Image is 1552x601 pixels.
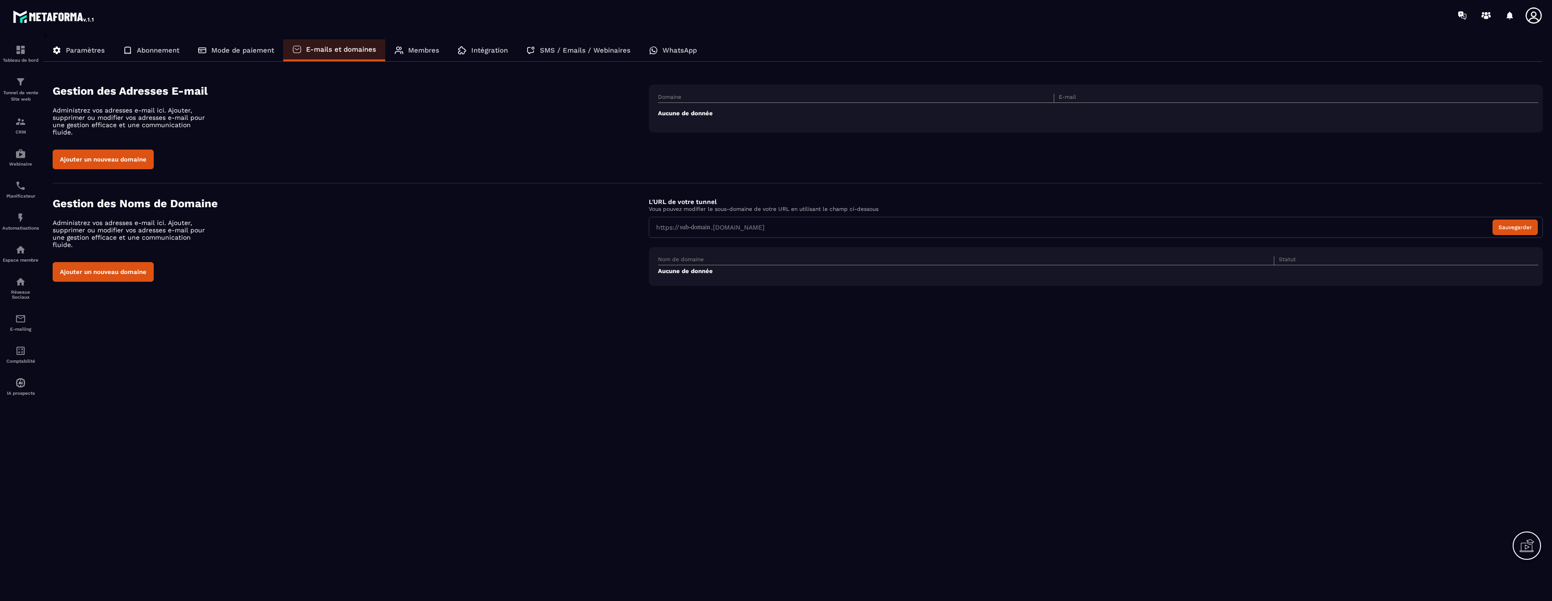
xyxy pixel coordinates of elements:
[2,225,39,231] p: Automatisations
[15,276,26,287] img: social-network
[53,219,213,248] p: Administrez vos adresses e-mail ici. Ajouter, supprimer ou modifier vos adresses e-mail pour une ...
[2,193,39,199] p: Planificateur
[15,116,26,127] img: formation
[2,161,39,166] p: Webinaire
[15,244,26,255] img: automations
[2,290,39,300] p: Réseaux Sociaux
[15,180,26,191] img: scheduler
[15,345,26,356] img: accountant
[471,46,508,54] p: Intégration
[13,8,95,25] img: logo
[15,148,26,159] img: automations
[53,107,213,136] p: Administrez vos adresses e-mail ici. Ajouter, supprimer ou modifier vos adresses e-mail pour une ...
[2,90,39,102] p: Tunnel de vente Site web
[2,141,39,173] a: automationsautomationsWebinaire
[137,46,179,54] p: Abonnement
[2,258,39,263] p: Espace membre
[2,70,39,109] a: formationformationTunnel de vente Site web
[649,198,717,205] label: L'URL de votre tunnel
[2,269,39,306] a: social-networksocial-networkRéseaux Sociaux
[1493,220,1538,235] button: Sauvegarder
[15,44,26,55] img: formation
[2,359,39,364] p: Comptabilité
[2,38,39,70] a: formationformationTableau de bord
[306,45,376,54] p: E-mails et domaines
[1054,94,1450,103] th: E-mail
[43,31,1543,300] div: >
[211,46,274,54] p: Mode de paiement
[2,306,39,338] a: emailemailE-mailing
[53,197,649,210] h4: Gestion des Noms de Domaine
[53,85,649,97] h4: Gestion des Adresses E-mail
[658,265,1538,277] td: Aucune de donnée
[15,313,26,324] img: email
[2,237,39,269] a: automationsautomationsEspace membre
[15,377,26,388] img: automations
[540,46,630,54] p: SMS / Emails / Webinaires
[658,103,1538,124] td: Aucune de donnée
[663,46,697,54] p: WhatsApp
[15,76,26,87] img: formation
[658,94,1054,103] th: Domaine
[2,109,39,141] a: formationformationCRM
[2,391,39,396] p: IA prospects
[2,129,39,134] p: CRM
[1274,256,1494,265] th: Statut
[658,256,1274,265] th: Nom de domaine
[53,150,154,169] button: Ajouter un nouveau domaine
[15,212,26,223] img: automations
[2,327,39,332] p: E-mailing
[66,46,105,54] p: Paramètres
[2,58,39,63] p: Tableau de bord
[2,173,39,205] a: schedulerschedulerPlanificateur
[2,205,39,237] a: automationsautomationsAutomatisations
[408,46,439,54] p: Membres
[649,206,1543,212] p: Vous pouvez modifier le sous-domaine de votre URL en utilisant le champ ci-dessous
[53,262,154,282] button: Ajouter un nouveau domaine
[2,338,39,370] a: accountantaccountantComptabilité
